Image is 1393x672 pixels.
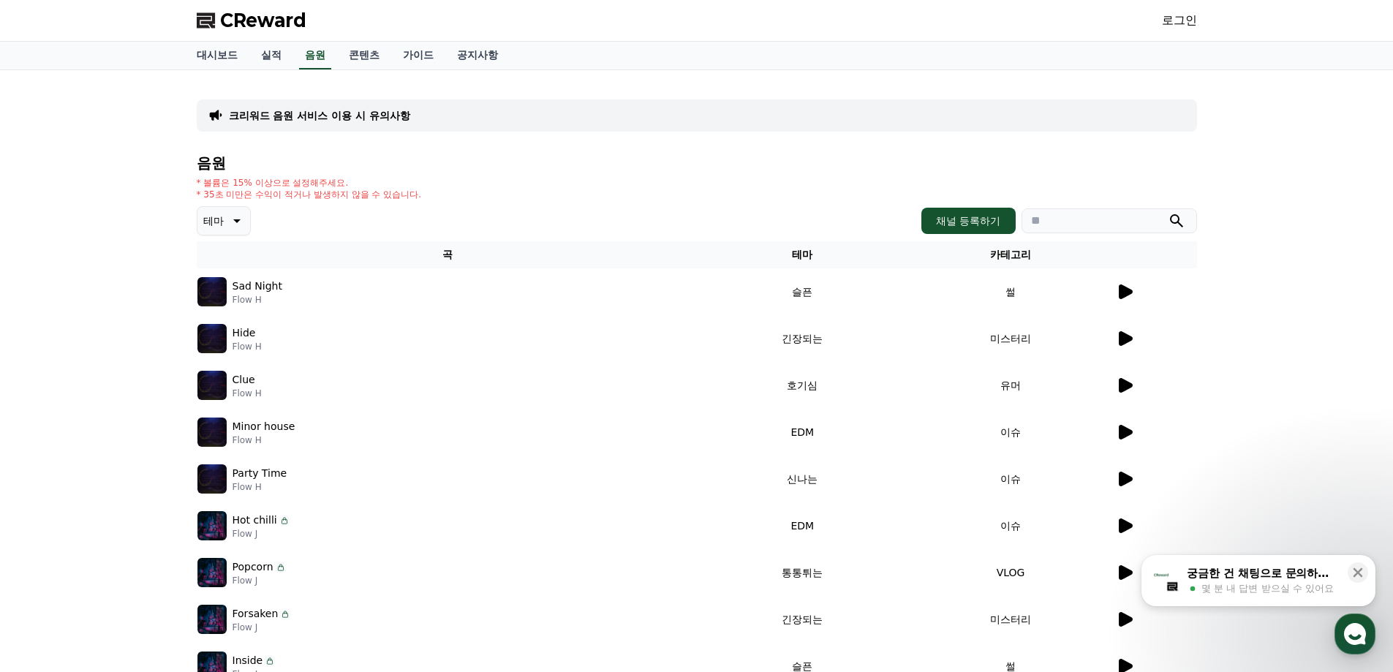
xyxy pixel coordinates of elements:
a: 실적 [249,42,293,69]
img: music [197,511,227,540]
a: 설정 [189,464,281,500]
p: Flow H [233,294,282,306]
span: 대화 [134,486,151,498]
a: 가이드 [391,42,445,69]
p: Party Time [233,466,287,481]
a: 대화 [97,464,189,500]
span: 설정 [226,486,244,497]
th: 곡 [197,241,698,268]
p: Flow H [233,388,262,399]
span: CReward [220,9,306,32]
p: Flow H [233,341,262,352]
td: 미스터리 [907,315,1115,362]
td: 미스터리 [907,596,1115,643]
p: Sad Night [233,279,282,294]
a: 콘텐츠 [337,42,391,69]
td: 호기심 [698,362,907,409]
img: music [197,277,227,306]
td: EDM [698,409,907,456]
td: 이슈 [907,502,1115,549]
p: * 볼륨은 15% 이상으로 설정해주세요. [197,177,422,189]
td: 긴장되는 [698,596,907,643]
td: 유머 [907,362,1115,409]
td: VLOG [907,549,1115,596]
span: 홈 [46,486,55,497]
td: 신나는 [698,456,907,502]
img: music [197,605,227,634]
a: 크리워드 음원 서비스 이용 시 유의사항 [229,108,410,123]
p: 테마 [203,211,224,231]
p: Inside [233,653,263,668]
th: 테마 [698,241,907,268]
a: 로그인 [1162,12,1197,29]
td: 통통튀는 [698,549,907,596]
th: 카테고리 [907,241,1115,268]
p: Minor house [233,419,295,434]
p: Flow J [233,528,290,540]
button: 채널 등록하기 [921,208,1015,234]
a: 공지사항 [445,42,510,69]
img: music [197,558,227,587]
a: 홈 [4,464,97,500]
p: Hot chilli [233,513,277,528]
p: Hide [233,325,256,341]
p: Flow H [233,481,287,493]
p: Popcorn [233,559,273,575]
td: 이슈 [907,409,1115,456]
img: music [197,464,227,494]
a: 음원 [299,42,331,69]
p: Flow H [233,434,295,446]
td: 긴장되는 [698,315,907,362]
p: Forsaken [233,606,279,622]
p: * 35초 미만은 수익이 적거나 발생하지 않을 수 있습니다. [197,189,422,200]
p: Clue [233,372,255,388]
h4: 음원 [197,155,1197,171]
td: 이슈 [907,456,1115,502]
a: CReward [197,9,306,32]
img: music [197,371,227,400]
td: 썰 [907,268,1115,315]
td: EDM [698,502,907,549]
img: music [197,418,227,447]
p: Flow J [233,575,287,586]
a: 대시보드 [185,42,249,69]
p: Flow J [233,622,292,633]
td: 슬픈 [698,268,907,315]
img: music [197,324,227,353]
button: 테마 [197,206,251,235]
